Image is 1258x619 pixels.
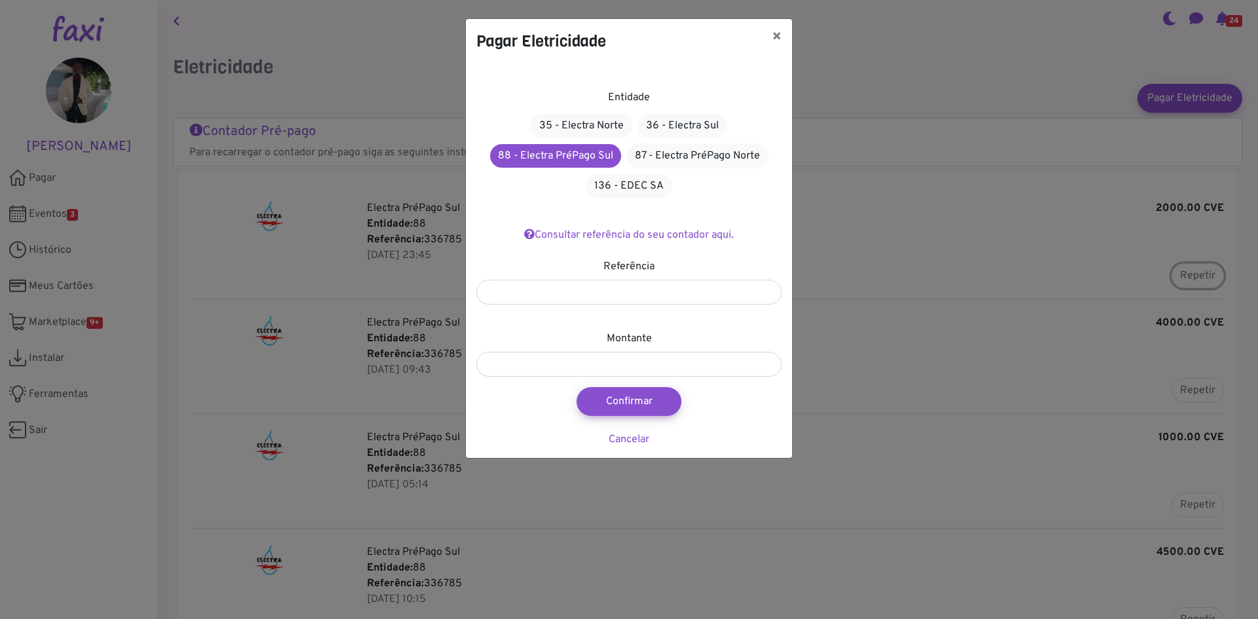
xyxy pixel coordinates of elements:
a: 87 - Electra PréPago Norte [626,143,769,168]
a: 36 - Electra Sul [638,113,727,138]
a: Consultar referência do seu contador aqui. [524,229,734,242]
h4: Pagar Eletricidade [476,29,606,53]
label: Referência [603,259,655,274]
button: × [761,19,792,56]
a: 88 - Electra PréPago Sul [490,144,621,168]
a: Cancelar [609,433,649,446]
button: Confirmar [577,387,681,416]
a: 136 - EDEC SA [586,174,672,198]
label: Entidade [608,90,650,105]
label: Montante [607,331,652,347]
a: 35 - Electra Norte [531,113,632,138]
